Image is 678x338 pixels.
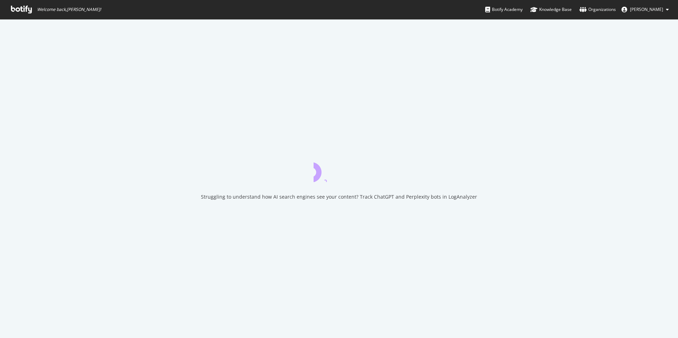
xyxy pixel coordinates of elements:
[314,157,364,182] div: animation
[530,6,572,13] div: Knowledge Base
[579,6,616,13] div: Organizations
[616,4,674,15] button: [PERSON_NAME]
[201,193,477,200] div: Struggling to understand how AI search engines see your content? Track ChatGPT and Perplexity bot...
[485,6,523,13] div: Botify Academy
[630,6,663,12] span: Mert Bilgiç
[37,7,101,12] span: Welcome back, [PERSON_NAME] !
